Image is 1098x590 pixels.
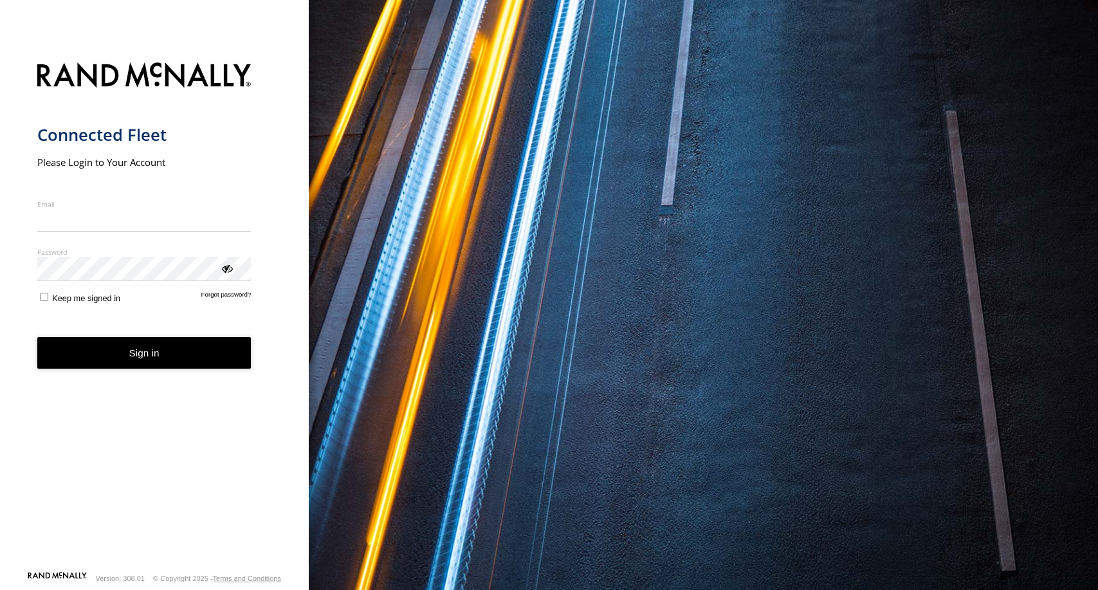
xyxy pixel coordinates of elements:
form: main [37,55,272,571]
button: Sign in [37,337,252,369]
label: Password [37,247,252,257]
label: Email [37,199,252,209]
h1: Connected Fleet [37,124,252,145]
div: Version: 308.01 [96,575,145,582]
div: ViewPassword [220,261,233,274]
a: Terms and Conditions [213,575,281,582]
span: Keep me signed in [52,293,120,303]
h2: Please Login to Your Account [37,156,252,169]
img: Rand McNally [37,60,252,93]
div: © Copyright 2025 - [153,575,281,582]
a: Visit our Website [28,572,87,585]
a: Forgot password? [201,291,252,303]
input: Keep me signed in [40,293,48,301]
